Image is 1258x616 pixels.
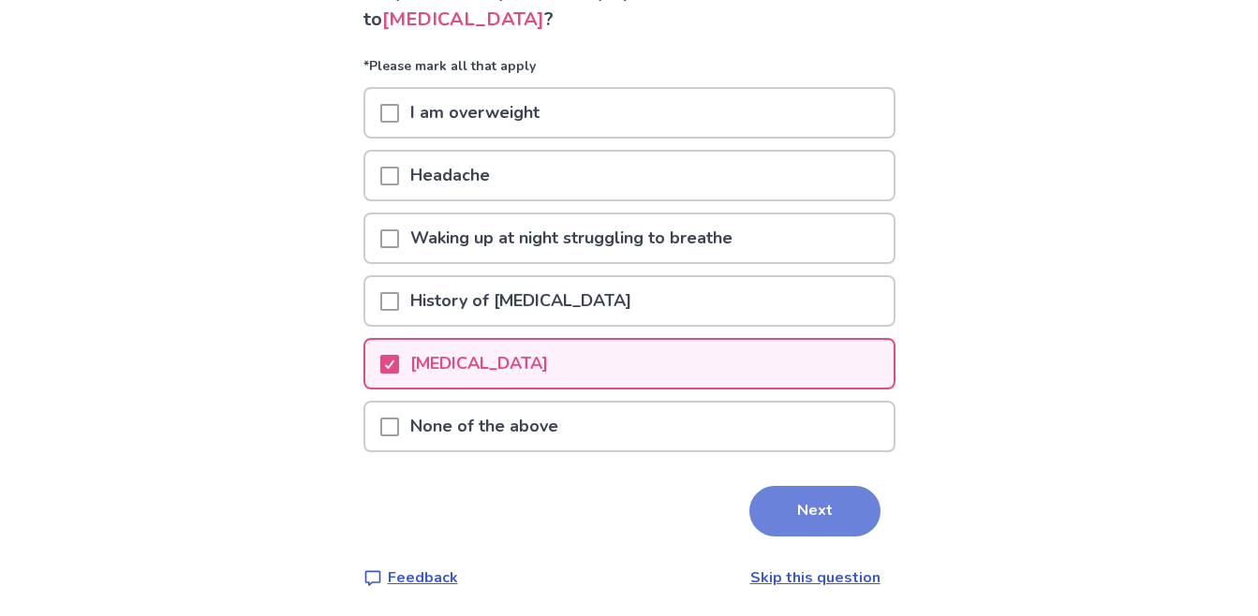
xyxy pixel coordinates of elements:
[399,340,559,388] p: [MEDICAL_DATA]
[749,486,881,536] button: Next
[382,7,544,32] span: [MEDICAL_DATA]
[363,566,458,589] a: Feedback
[388,566,458,589] p: Feedback
[399,214,744,262] p: Waking up at night struggling to breathe
[363,56,895,87] p: *Please mark all that apply
[399,89,551,137] p: I am overweight
[399,152,501,199] p: Headache
[750,567,881,588] a: Skip this question
[399,403,570,450] p: None of the above
[399,277,643,325] p: History of [MEDICAL_DATA]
